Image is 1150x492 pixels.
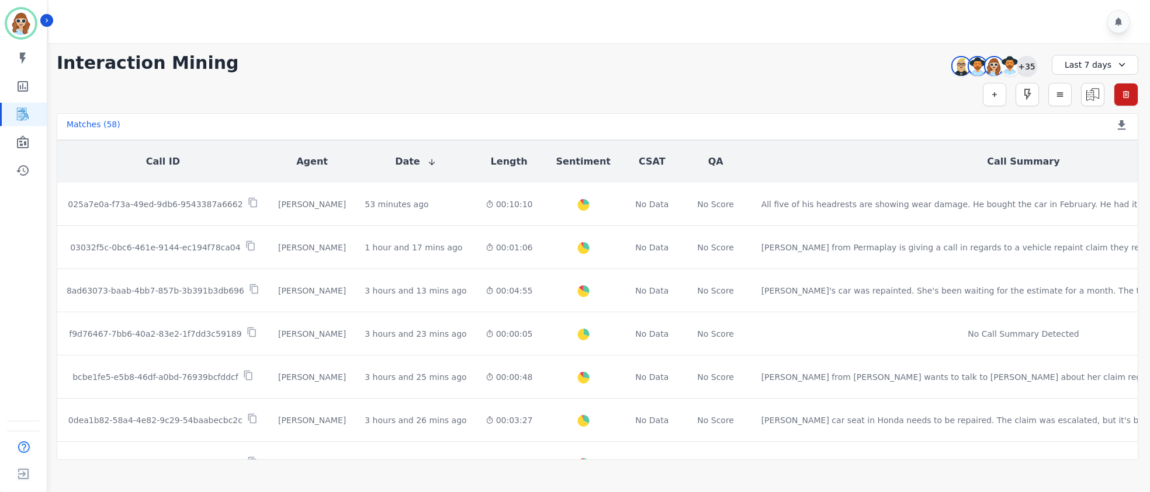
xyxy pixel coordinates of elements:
div: No Data [634,285,670,296]
div: 00:10:10 [486,198,533,210]
div: No Score [697,458,734,469]
div: No Score [697,328,734,340]
div: 6 hours and 48 mins ago [365,458,466,469]
div: No Score [697,242,734,253]
button: Call Summary [987,155,1059,169]
p: 8a099bbf-5a8d-4d68-b502-a7e674dad5c2 [68,458,243,469]
h1: Interaction Mining [57,53,239,74]
div: [PERSON_NAME] [278,414,346,426]
div: +35 [1017,56,1037,76]
div: 00:00:48 [486,371,533,383]
p: bcbe1fe5-e5b8-46df-a0bd-76939bcfddcf [72,371,238,383]
p: 0dea1b82-58a4-4e82-9c29-54baabecbc2c [68,414,243,426]
p: 025a7e0a-f73a-49ed-9db6-9543387a6662 [68,198,243,210]
div: No Data [634,371,670,383]
div: [PERSON_NAME] [278,458,346,469]
button: Agent [296,155,328,169]
div: 1 hour and 17 mins ago [365,242,462,253]
div: [PERSON_NAME] [278,371,346,383]
div: 3 hours and 26 mins ago [365,414,466,426]
div: 00:03:27 [486,414,533,426]
button: Sentiment [556,155,611,169]
div: 00:03:54 [486,458,533,469]
div: No Score [697,285,734,296]
div: 3 hours and 25 mins ago [365,371,466,383]
div: [PERSON_NAME] [278,328,346,340]
div: [PERSON_NAME] [278,242,346,253]
button: QA [708,155,723,169]
button: Length [491,155,528,169]
button: CSAT [639,155,666,169]
button: Date [395,155,437,169]
button: Call ID [146,155,180,169]
div: Matches ( 58 ) [67,118,120,135]
div: No Data [634,458,670,469]
div: 53 minutes ago [365,198,428,210]
div: No Data [634,414,670,426]
div: No Score [697,198,734,210]
div: 3 hours and 23 mins ago [365,328,466,340]
div: No Data [634,198,670,210]
p: 8ad63073-baab-4bb7-857b-3b391b3db696 [67,285,244,296]
div: [PERSON_NAME] [278,198,346,210]
div: No Score [697,371,734,383]
div: 00:04:55 [486,285,533,296]
div: 00:00:05 [486,328,533,340]
div: No Score [697,414,734,426]
p: f9d76467-7bb6-40a2-83e2-1f7dd3c59189 [69,328,241,340]
div: [PERSON_NAME] [278,285,346,296]
div: No Data [634,242,670,253]
img: Bordered avatar [7,9,35,37]
div: 00:01:06 [486,242,533,253]
p: 03032f5c-0bc6-461e-9144-ec194f78ca04 [70,242,241,253]
div: Last 7 days [1052,55,1138,75]
div: 3 hours and 13 mins ago [365,285,466,296]
div: No Data [634,328,670,340]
